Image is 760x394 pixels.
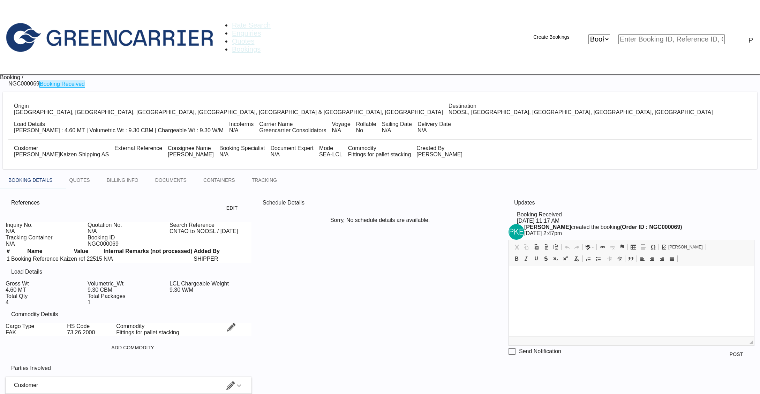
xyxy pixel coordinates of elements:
div: Send Notification [519,348,561,355]
span: Booking Received [517,211,562,217]
a: Lim inn som ren tekst (⌘+⌥+⇧+V) [541,243,551,252]
span: Gross Wt [6,281,29,287]
div: N/A [6,228,88,235]
a: Blokksitat [626,254,636,263]
input: Enter Booking ID, Reference ID, Order ID [618,34,725,44]
a: Anker [617,243,627,252]
div: Load Details [8,266,45,278]
md-checkbox: Checkbox No Ink [509,348,561,355]
div: N/A [229,127,239,134]
a: Kursiv (⌘+I) [521,254,531,263]
div: Delivery Date [417,121,451,127]
div: Greencarrier Consolidators [259,127,326,134]
div: Updates [511,197,632,209]
div: Parties Involved [8,362,129,374]
a: Quotes [232,37,254,45]
div: Destination [449,103,713,109]
th: Name [11,248,59,255]
div: Origin [14,103,443,109]
md-icon: Edit [227,323,235,332]
span: Tracking Container [6,235,53,240]
span: Rate Search [232,21,271,29]
b: (Order ID : NGC000069) [620,224,682,230]
a: Understreking (⌘+U) [531,254,541,263]
div: N/A [6,241,88,247]
md-icon: icon-checkbox-marked-circle [509,211,517,220]
a: Legg til / fjern punktliste [593,254,603,263]
span: Quotation No. [88,222,122,228]
span: Cargo Type [6,323,34,329]
a: Fet (⌘+B) [512,254,521,263]
a: Fjern formatering [572,254,582,263]
div: Customer [14,145,109,151]
div: No [356,127,376,134]
button: icon-plus-circleAdd Commodity [101,341,156,354]
button: icon-pencilEdit [212,202,243,214]
a: Hevet skrift [560,254,570,263]
div: NGC000069 [8,81,39,89]
div: CNTAO, Qingdao, SD, China, Greater China & Far East Asia, Asia Pacific [14,109,443,116]
md-icon: icon-magnify [725,35,733,43]
div: Fittings for pallet stacking [348,151,411,158]
span: Volumetric_Wt [88,281,123,287]
td: 1 [6,255,10,262]
md-tab-item: CONTAINERS [195,172,243,188]
span: Kaizen Shipping AS [60,151,109,157]
div: External Reference [114,145,162,151]
div: 1 [88,299,170,306]
div: Mode [319,145,343,151]
div: N/A [219,151,265,158]
b: [PERSON_NAME] [524,224,571,230]
img: rTAAAAAElFTkSuQmCC [509,224,524,240]
div: N/A [382,127,412,134]
a: Lim inn fra Word [551,243,560,252]
div: Created By [416,145,462,151]
a: Gjør om (⌘+Y) [572,243,582,252]
div: Incoterms [229,121,254,127]
span: [PERSON_NAME] [667,244,703,250]
div: N/A [270,151,314,158]
div: SEA-LCL [319,151,343,158]
div: Schedule Details [260,197,380,209]
div: Voyage [332,121,350,127]
a: Angre (⌘+Z) [562,243,572,252]
th: Added By [193,248,220,255]
div: FAK [6,329,67,336]
div: [PERSON_NAME] : 4.60 MT | Volumetric Wt : 9.30 CBM | Chargeable Wt : 9.30 W/M [14,127,224,134]
md-tab-item: BILLING INFO [98,172,147,188]
th: Internal Remarks (not processed) [103,248,193,255]
span: Search Reference [170,222,215,228]
md-icon: icon-pencil [218,204,226,213]
div: Kaizen ref 22515 [60,256,102,262]
a: Fjern lenke [607,243,617,252]
div: Fittings for pallet stacking [116,329,227,336]
th: # [6,248,10,255]
div: Booking Received [39,81,85,88]
span: Inquiry No. [6,222,32,228]
div: Commodity [348,145,411,151]
md-icon: icon-plus 400-fg [525,33,533,42]
a: Lenke (⌘+K) [597,243,607,252]
div: Load Details [14,121,224,127]
div: Carrier Name [259,121,326,127]
button: icon-plus 400-fgCreate Bookings [521,30,573,44]
md-icon: icon-cancel [235,323,244,332]
div: CNTAO to NOOSL / 16 Sep 2025 [170,228,251,235]
span: Total Qty [6,293,28,299]
span: Add Commodity [111,345,154,350]
a: Bookings [232,45,261,53]
span: Total Packages [88,293,126,299]
span: Commodity [116,323,144,329]
md-tab-item: DOCUMENTS [147,172,195,188]
span: icon-magnify [725,34,733,44]
div: Rollable [356,121,376,127]
div: References [8,197,129,219]
div: 9.30 W/M [170,287,251,293]
a: Klipp ut (⌘+X) [512,243,521,252]
span: Booking ID [88,235,115,240]
div: icon-magnify [733,35,742,43]
div: N/A [104,256,192,262]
